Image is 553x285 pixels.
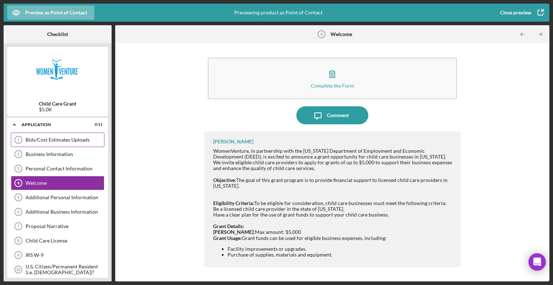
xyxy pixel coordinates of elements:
div: Bids/Cost Estimates Uploads [26,137,104,143]
button: Close preview [493,5,549,20]
div: Max amount: $5,000 [213,229,453,235]
div: Additional Personal Information [26,195,104,200]
strong: [PERSON_NAME]: [213,229,255,235]
div: Open Intercom Messenger [529,253,546,271]
div: Preview as Point of Contact [25,5,87,20]
button: Comment [296,106,368,124]
div: Application [22,123,85,127]
li: Purchase of supplies, materials and equipment. [228,252,453,258]
div: WomenVenture, in partnership with the [US_STATE] Department of Employment and Economic Developmen... [213,148,453,171]
strong: Grant Usage: [213,235,242,241]
div: [PERSON_NAME] [213,139,253,144]
tspan: 1 [17,138,19,142]
div: Close preview [500,5,531,20]
b: Welcome [331,31,352,37]
div: Proposal Narrative [26,223,104,229]
tspan: 3 [17,166,19,171]
button: Preview as Point of Contact [7,5,94,20]
tspan: 2 [17,152,19,156]
tspan: 6 [17,210,19,214]
li: Facility improvements or upgrades. [228,246,453,252]
tspan: 9 [17,253,19,257]
strong: Grant Details: [213,223,244,229]
tspan: 10 [16,267,20,272]
div: $5.0K [39,107,76,112]
div: Be a licensed child care provider in the state of [US_STATE]. [213,206,453,212]
div: The goal of this grant program is to provide financial support to licensed child care providers i... [213,177,453,189]
div: IRS W-9 [26,252,104,258]
div: Complete the Form [311,83,354,88]
img: Product logo [7,50,108,94]
button: Complete the Form [208,58,457,99]
div: Have a clear plan for the use of grant funds to support your child care business. [213,212,453,218]
strong: Eligibility Criteria: [213,200,254,206]
tspan: 8 [17,239,19,243]
tspan: 4 [17,181,20,185]
div: Previewing product as Point of Contact [234,4,323,22]
tspan: 4 [320,32,323,36]
div: Child Care License [26,238,104,244]
div: 0 / 11 [90,123,103,127]
div: Comment [327,106,349,124]
div: U.S. Citizen/Permanent Resident (i.e. [DEMOGRAPHIC_DATA])? [26,264,104,275]
b: Child Care Grant [39,101,76,107]
div: Welcome [26,180,104,186]
div: Personal Contact Information [26,166,104,172]
div: Grant funds can be used for eligible business expenses, including: [213,235,453,241]
div: Additional Business Information [26,209,104,215]
div: Business Information [26,151,104,157]
tspan: 7 [17,224,19,228]
li: Staff training and professional development. [228,258,453,263]
b: Checklist [47,31,68,37]
tspan: 5 [17,195,19,200]
strong: Objective: [213,177,236,183]
div: To be eligible for consideration, child care businesses must meet the following criteria: [213,200,453,206]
